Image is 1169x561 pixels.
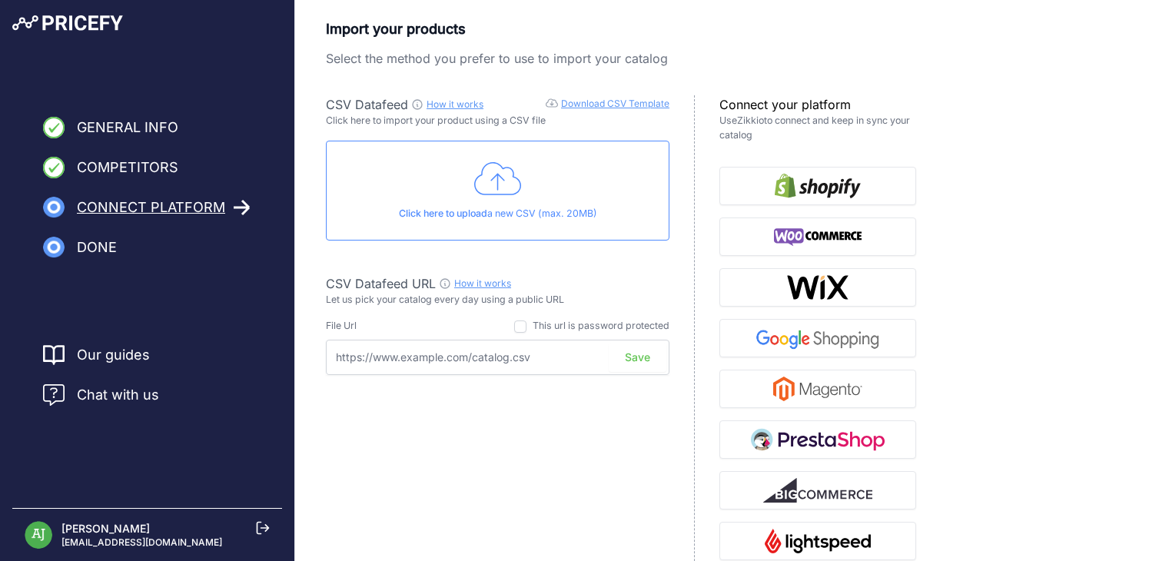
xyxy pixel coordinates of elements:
[326,18,916,40] p: Import your products
[719,114,916,142] p: Use to connect and keep in sync your catalog
[326,340,669,375] input: https://www.example.com/catalog.csv
[12,15,123,31] img: Pricefy Logo
[77,384,159,406] span: Chat with us
[773,377,862,401] img: Magento 2
[719,95,916,114] p: Connect your platform
[326,97,408,112] span: CSV Datafeed
[561,98,669,109] a: Download CSV Template
[339,207,656,221] p: a new CSV (max. 20MB)
[326,293,669,307] p: Let us pick your catalog every day using a public URL
[763,478,872,503] img: BigCommerce
[533,319,669,334] div: This url is password protected
[427,98,483,110] a: How it works
[775,174,861,198] img: Shopify
[765,529,870,553] img: Lightspeed
[77,157,178,178] span: Competitors
[737,115,764,126] a: Zikkio
[77,237,117,258] span: Done
[77,197,225,218] span: Connect Platform
[326,114,669,128] p: Click here to import your product using a CSV file
[454,277,511,289] a: How it works
[609,343,666,372] button: Save
[43,384,159,406] a: Chat with us
[751,427,885,452] img: PrestaShop
[61,536,222,549] p: [EMAIL_ADDRESS][DOMAIN_NAME]
[326,276,436,291] span: CSV Datafeed URL
[61,521,222,536] p: [PERSON_NAME]
[77,344,150,366] a: Our guides
[399,207,487,219] span: Click here to upload
[77,117,178,138] span: General Info
[326,49,916,68] p: Select the method you prefer to use to import your catalog
[751,326,885,350] img: Google Shopping
[774,224,862,249] img: WooCommerce
[326,319,357,334] div: File Url
[786,275,849,300] img: Wix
